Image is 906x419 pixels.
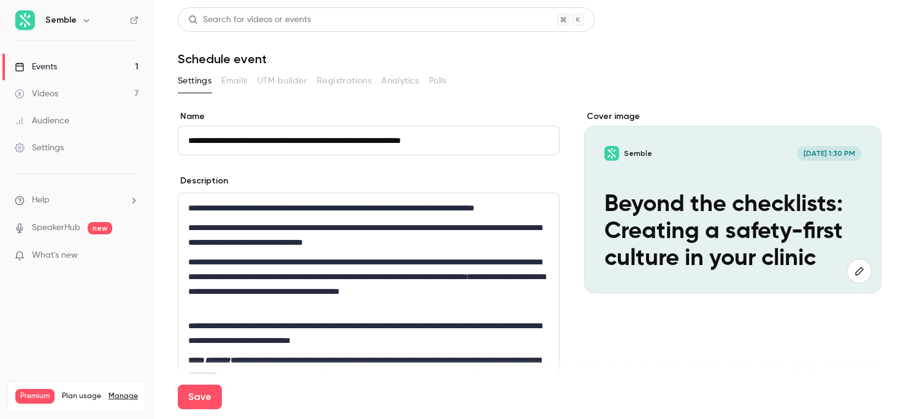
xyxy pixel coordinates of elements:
div: Videos [15,88,58,100]
button: Save [178,385,222,409]
img: Semble [15,10,35,30]
a: Manage [108,391,138,401]
div: Settings [15,142,64,154]
span: Registrations [317,75,371,88]
span: Analytics [381,75,419,88]
label: Name [178,110,560,123]
a: SpeakerHub [32,221,80,234]
h6: Semble [45,14,77,26]
iframe: Noticeable Trigger [124,250,139,261]
div: Events [15,61,57,73]
div: Audience [15,115,69,127]
div: Search for videos or events [188,13,311,26]
p: Semble [624,148,652,159]
button: Settings [178,71,211,91]
span: Polls [429,75,447,88]
label: Cover image [584,110,881,123]
span: What's new [32,249,78,262]
img: Beyond the checklists: Creating a safety-first culture in your clinic [604,146,619,161]
li: help-dropdown-opener [15,194,139,207]
span: Emails [221,75,247,88]
label: Description [178,175,228,187]
span: Premium [15,389,55,404]
span: [DATE] 1:30 PM [797,146,861,161]
span: new [88,222,112,234]
span: Plan usage [62,391,101,401]
span: Help [32,194,50,207]
p: Beyond the checklists: Creating a safety-first culture in your clinic [604,192,861,273]
span: UTM builder [257,75,307,88]
h1: Schedule event [178,52,881,66]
